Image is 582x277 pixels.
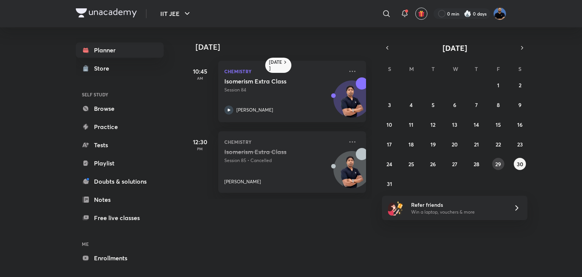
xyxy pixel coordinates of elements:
[475,101,478,109] abbr: August 7, 2025
[76,238,164,250] h6: ME
[411,209,504,216] p: Win a laptop, vouchers & more
[269,59,282,71] h6: [DATE]
[94,64,114,73] div: Store
[224,157,343,164] p: Session 85 • Cancelled
[452,121,457,128] abbr: August 13, 2025
[470,99,482,111] button: August 7, 2025
[514,158,526,170] button: August 30, 2025
[185,137,215,146] h5: 12:30
[224,178,261,185] p: [PERSON_NAME]
[408,161,414,168] abbr: August 25, 2025
[76,8,137,17] img: Company Logo
[386,121,392,128] abbr: August 10, 2025
[497,65,500,72] abbr: Friday
[383,158,396,170] button: August 24, 2025
[492,79,504,91] button: August 1, 2025
[224,67,343,76] p: Chemistry
[514,99,526,111] button: August 9, 2025
[427,118,439,131] button: August 12, 2025
[405,99,417,111] button: August 4, 2025
[76,137,164,153] a: Tests
[475,65,478,72] abbr: Thursday
[449,138,461,150] button: August 20, 2025
[185,76,215,80] p: AM
[408,141,414,148] abbr: August 18, 2025
[496,121,501,128] abbr: August 15, 2025
[334,85,370,121] img: Avatar
[493,7,506,20] img: Md Afroj
[430,161,436,168] abbr: August 26, 2025
[449,118,461,131] button: August 13, 2025
[388,65,391,72] abbr: Sunday
[76,250,164,266] a: Enrollments
[76,61,164,76] a: Store
[383,138,396,150] button: August 17, 2025
[383,99,396,111] button: August 3, 2025
[224,148,319,156] h5: Isomerism Extra Class
[492,99,504,111] button: August 8, 2025
[492,118,504,131] button: August 15, 2025
[497,82,499,89] abbr: August 1, 2025
[393,42,517,53] button: [DATE]
[224,137,343,146] p: Chemistry
[156,6,196,21] button: IIT JEE
[411,201,504,209] h6: Refer friends
[430,141,436,148] abbr: August 19, 2025
[432,101,435,109] abbr: August 5, 2025
[387,180,392,187] abbr: August 31, 2025
[453,65,458,72] abbr: Wednesday
[185,67,215,76] h5: 10:45
[492,138,504,150] button: August 22, 2025
[409,121,413,128] abbr: August 11, 2025
[418,10,425,17] img: avatar
[386,161,392,168] abbr: August 24, 2025
[514,118,526,131] button: August 16, 2025
[415,8,427,20] button: avatar
[409,65,414,72] abbr: Monday
[453,101,456,109] abbr: August 6, 2025
[492,158,504,170] button: August 29, 2025
[236,107,273,113] p: [PERSON_NAME]
[452,141,458,148] abbr: August 20, 2025
[405,158,417,170] button: August 25, 2025
[427,138,439,150] button: August 19, 2025
[517,161,523,168] abbr: August 30, 2025
[518,65,521,72] abbr: Saturday
[76,174,164,189] a: Doubts & solutions
[443,43,467,53] span: [DATE]
[432,65,435,72] abbr: Tuesday
[76,8,137,19] a: Company Logo
[470,138,482,150] button: August 21, 2025
[427,99,439,111] button: August 5, 2025
[76,119,164,134] a: Practice
[449,158,461,170] button: August 27, 2025
[496,141,501,148] abbr: August 22, 2025
[76,88,164,101] h6: SELF STUDY
[470,158,482,170] button: August 28, 2025
[474,141,479,148] abbr: August 21, 2025
[76,210,164,225] a: Free live classes
[514,138,526,150] button: August 23, 2025
[387,141,392,148] abbr: August 17, 2025
[185,146,215,151] p: PM
[334,155,370,192] img: Avatar
[518,101,521,109] abbr: August 9, 2025
[470,118,482,131] button: August 14, 2025
[224,87,343,93] p: Session 84
[519,82,521,89] abbr: August 2, 2025
[383,118,396,131] button: August 10, 2025
[76,156,164,171] a: Playlist
[495,161,501,168] abbr: August 29, 2025
[383,178,396,190] button: August 31, 2025
[405,138,417,150] button: August 18, 2025
[76,42,164,58] a: Planner
[449,99,461,111] button: August 6, 2025
[517,141,523,148] abbr: August 23, 2025
[464,10,471,17] img: streak
[76,101,164,116] a: Browse
[497,101,500,109] abbr: August 8, 2025
[405,118,417,131] button: August 11, 2025
[410,101,413,109] abbr: August 4, 2025
[474,121,479,128] abbr: August 14, 2025
[517,121,523,128] abbr: August 16, 2025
